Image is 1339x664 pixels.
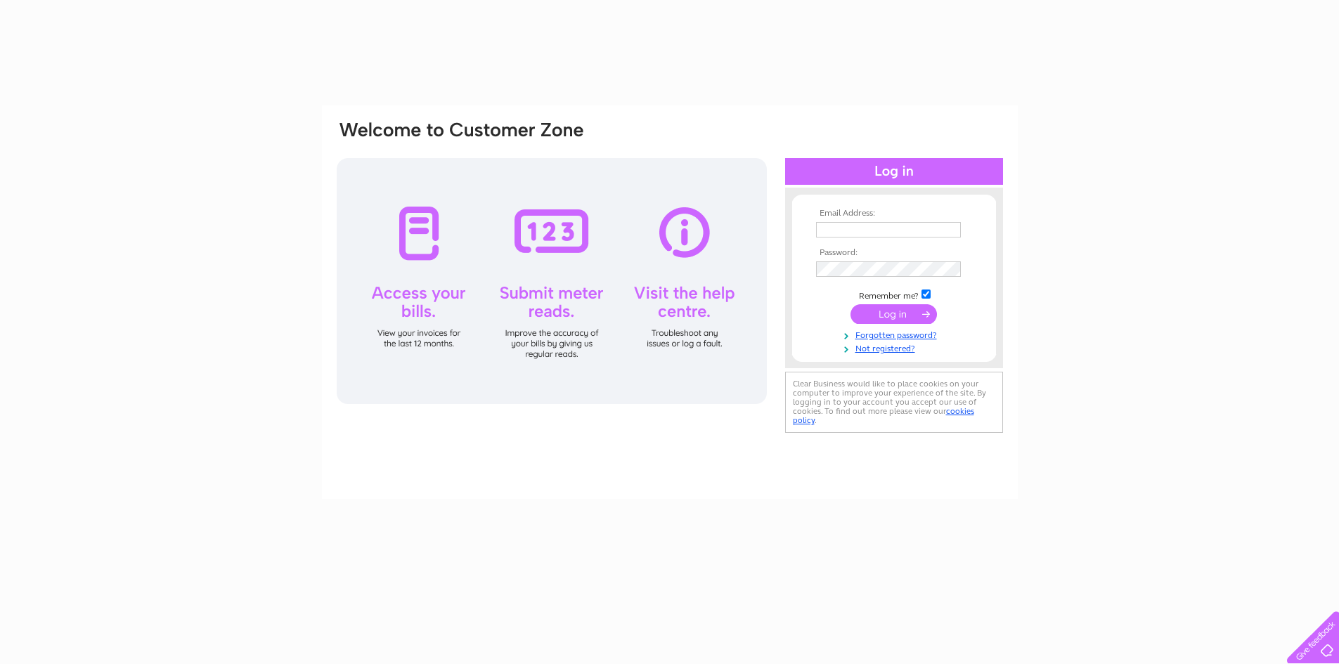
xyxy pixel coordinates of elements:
[813,209,976,219] th: Email Address:
[850,304,937,324] input: Submit
[816,341,976,354] a: Not registered?
[785,372,1003,433] div: Clear Business would like to place cookies on your computer to improve your experience of the sit...
[813,248,976,258] th: Password:
[813,287,976,301] td: Remember me?
[793,406,974,425] a: cookies policy
[816,327,976,341] a: Forgotten password?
